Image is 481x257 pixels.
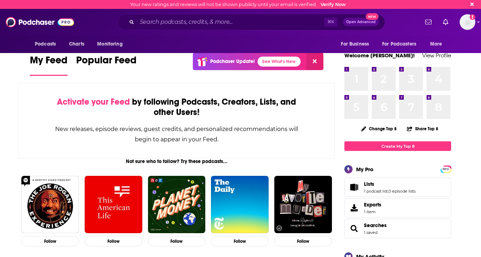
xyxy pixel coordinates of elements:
[364,201,381,208] span: Exports
[148,176,206,234] img: Planet Money
[344,141,451,151] a: Create My Top 8
[344,198,451,217] a: Exports
[30,54,68,76] a: My Feed
[137,16,324,28] input: Search podcasts, credits, & more...
[470,14,475,20] svg: Email not verified
[324,17,337,27] span: ⌘ K
[57,96,130,107] span: Activate your Feed
[364,189,388,194] a: 1 podcast list
[344,219,451,238] span: Searches
[364,181,374,187] span: Lists
[460,14,475,30] span: Logged in as robin.richardson
[21,176,79,234] img: The Joe Rogan Experience
[388,189,388,194] span: ,
[274,176,332,234] img: My Favorite Murder with Karen Kilgariff and Georgia Hardstark
[341,39,369,49] span: For Business
[347,224,361,234] a: Searches
[347,182,361,192] a: Lists
[130,2,346,7] div: Your new ratings and reviews will not be shown publicly until your email is verified.
[92,37,132,51] button: open menu
[85,176,142,234] img: This American Life
[422,52,451,59] a: View Profile
[430,39,442,49] span: More
[76,54,137,76] a: Popular Feed
[336,37,378,51] button: open menu
[54,124,299,145] div: New releases, episode reviews, guest credits, and personalized recommendations will begin to appe...
[30,54,68,70] span: My Feed
[422,16,434,28] a: Show notifications dropdown
[18,158,335,164] div: Not sure who to follow? Try these podcasts...
[69,39,84,49] span: Charts
[364,209,381,214] span: 1 item
[21,236,79,246] button: Follow
[321,2,346,7] a: Verify Now
[388,189,416,194] a: 0 episode lists
[343,18,379,26] button: Open AdvancedNew
[347,203,361,213] span: Exports
[460,14,475,30] button: Show profile menu
[148,236,206,246] button: Follow
[364,230,377,235] a: 1 saved
[258,57,301,67] a: See What's New
[366,13,379,20] span: New
[460,14,475,30] img: User Profile
[274,236,332,246] button: Follow
[377,37,427,51] button: open menu
[357,124,401,133] button: Change Top 8
[344,178,451,197] span: Lists
[364,222,387,229] a: Searches
[364,181,416,187] a: Lists
[346,20,376,24] span: Open Advanced
[97,39,122,49] span: Monitoring
[30,37,65,51] button: open menu
[442,166,450,172] a: PRO
[425,37,451,51] button: open menu
[211,236,269,246] button: Follow
[382,39,416,49] span: For Podcasters
[210,58,255,64] p: Podchaser Update!
[211,176,269,234] img: The Daily
[407,122,439,136] button: Share Top 8
[442,167,450,172] span: PRO
[344,52,415,59] a: Welcome [PERSON_NAME]!
[85,236,142,246] button: Follow
[440,16,451,28] a: Show notifications dropdown
[76,54,137,70] span: Popular Feed
[6,15,74,29] img: Podchaser - Follow, Share and Rate Podcasts
[356,166,374,173] div: My Pro
[64,37,89,51] a: Charts
[35,39,56,49] span: Podcasts
[54,97,299,117] div: by following Podcasts, Creators, Lists, and other Users!
[117,14,385,30] div: Search podcasts, credits, & more...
